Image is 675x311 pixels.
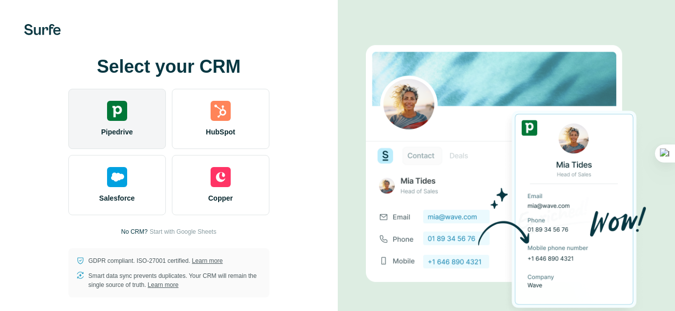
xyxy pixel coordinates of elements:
[121,227,148,236] p: No CRM?
[211,101,231,121] img: hubspot's logo
[88,271,261,289] p: Smart data sync prevents duplicates. Your CRM will remain the single source of truth.
[88,256,223,265] p: GDPR compliant. ISO-27001 certified.
[211,167,231,187] img: copper's logo
[206,127,235,137] span: HubSpot
[208,193,233,203] span: Copper
[150,227,217,236] button: Start with Google Sheets
[68,57,269,77] h1: Select your CRM
[101,127,133,137] span: Pipedrive
[192,257,223,264] a: Learn more
[24,24,61,35] img: Surfe's logo
[107,101,127,121] img: pipedrive's logo
[99,193,135,203] span: Salesforce
[107,167,127,187] img: salesforce's logo
[148,281,178,288] a: Learn more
